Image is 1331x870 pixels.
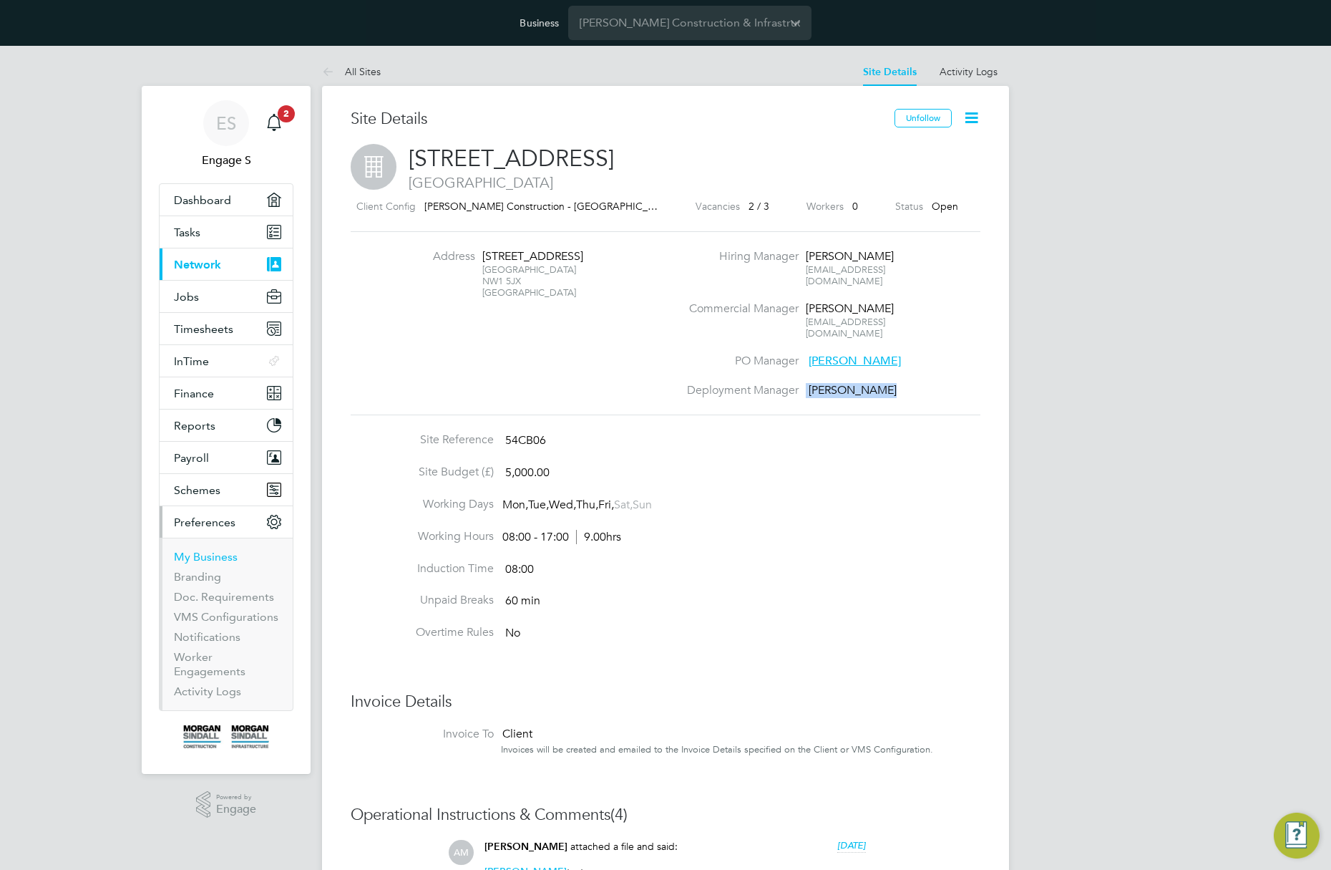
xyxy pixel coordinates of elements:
button: InTime [160,345,293,377]
span: 2 [278,105,295,122]
a: Go to home page [159,725,293,748]
span: Schemes [174,483,220,497]
a: Activity Logs [940,65,998,78]
span: Tasks [174,226,200,239]
a: Activity Logs [174,685,241,698]
span: Finance [174,387,214,400]
label: Vacancies [696,198,740,216]
label: Commercial Manager [678,301,799,316]
span: 0 [852,200,858,213]
label: Induction Time [351,561,494,576]
span: 9.00hrs [576,530,621,544]
div: [PERSON_NAME] [806,301,895,316]
span: InTime [174,354,209,368]
span: Sat, [614,498,633,512]
label: Hiring Manager [678,249,799,264]
label: Address [396,249,475,264]
div: 08:00 - 17:00 [502,530,621,545]
div: Invoices will be created and emailed to the Invoice Details specified on the Client or VMS Config... [501,744,980,756]
nav: Main navigation [142,86,311,774]
a: Tasks [160,216,293,248]
a: Worker Engagements [174,650,245,678]
span: Engage S [159,152,293,169]
a: All Sites [322,65,381,78]
div: [PERSON_NAME] [806,249,895,264]
button: Jobs [160,281,293,312]
label: Overtime Rules [351,625,494,640]
button: Finance [160,377,293,409]
span: Thu, [576,498,598,512]
span: ES [216,114,236,132]
span: Fri, [598,498,614,512]
span: Sun [633,498,652,512]
button: Payroll [160,442,293,473]
span: [PERSON_NAME] [484,841,567,853]
label: Unpaid Breaks [351,593,494,608]
span: [GEOGRAPHIC_DATA] [351,173,980,192]
span: 5,000.00 [505,465,550,480]
span: 60 min [505,594,540,609]
span: Engage [216,803,256,816]
button: Schemes [160,474,293,506]
label: Working Days [351,497,494,512]
a: 2 [260,100,288,146]
span: attached a file and said: [570,840,678,853]
span: Tue, [528,498,549,512]
span: [PERSON_NAME] [809,383,897,397]
label: Deployment Manager [678,383,799,398]
a: Doc. Requirements [174,590,274,604]
a: Notifications [174,630,240,644]
span: (4) [610,805,628,824]
a: Powered byEngage [196,791,257,818]
span: Wed, [549,498,576,512]
button: Engage Resource Center [1274,813,1320,859]
label: Workers [806,198,844,216]
span: Timesheets [174,322,233,336]
span: Jobs [174,290,199,304]
label: Business [520,16,559,29]
span: AM [449,840,474,865]
h3: Operational Instructions & Comments [351,805,980,826]
span: 08:00 [505,562,534,576]
label: Site Reference [351,432,494,448]
a: VMS Configurations [174,610,278,624]
label: Working Hours [351,529,494,544]
span: 2 / 3 [749,200,769,213]
span: [DATE] [837,839,866,851]
a: Branding [174,570,221,584]
span: Mon, [502,498,528,512]
span: Powered by [216,791,256,803]
img: morgansindall-logo-retina.png [183,725,269,748]
div: Preferences [160,538,293,710]
h3: Site Details [351,109,894,130]
span: Preferences [174,516,235,529]
button: Reports [160,410,293,441]
label: PO Manager [678,354,799,369]
div: Client [501,727,980,742]
label: Client Config [356,198,416,216]
span: [EMAIL_ADDRESS][DOMAIN_NAME] [806,264,885,287]
div: [GEOGRAPHIC_DATA] NW1 5JX [GEOGRAPHIC_DATA] [482,264,572,299]
span: Open [932,200,958,213]
button: Network [160,248,293,280]
span: [STREET_ADDRESS] [409,145,614,173]
label: Invoice To [351,727,494,742]
span: [EMAIL_ADDRESS][DOMAIN_NAME] [806,316,885,339]
span: [PERSON_NAME] [809,354,901,368]
button: Unfollow [894,109,952,127]
label: Site Budget (£) [351,465,494,480]
span: Reports [174,419,215,432]
div: [STREET_ADDRESS] [482,249,572,264]
span: [PERSON_NAME] Construction - [GEOGRAPHIC_DATA] Home Counties [424,200,750,213]
span: 54CB06 [505,434,546,448]
span: Dashboard [174,193,231,207]
button: Preferences [160,506,293,538]
a: Dashboard [160,184,293,216]
span: Payroll [174,451,209,465]
a: ESEngage S [159,100,293,169]
button: Timesheets [160,313,293,344]
a: My Business [174,550,238,564]
label: Status [895,198,923,216]
span: No [505,626,520,640]
span: Network [174,258,221,271]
